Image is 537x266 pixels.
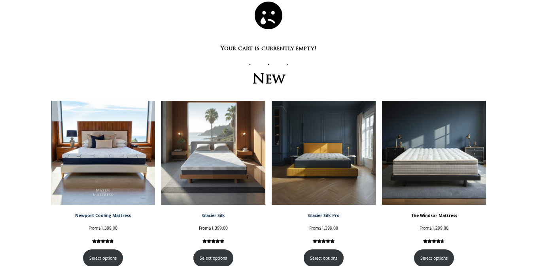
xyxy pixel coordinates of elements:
span: 1,399.00 [209,225,228,231]
span: 1,399.00 [319,225,338,231]
div: From [382,223,486,233]
img: Glacier Silk Pro [272,101,376,205]
div: From [272,223,376,233]
img: Newport Cooling Mattress [51,101,155,205]
h2: Your cart is currently empty! [51,2,486,58]
span: 18 [313,238,335,251]
span: $ [209,225,211,231]
span: $ [429,225,432,231]
img: Glacier Silk [161,101,265,205]
div: From [51,223,155,233]
span: 151 [92,238,113,251]
span: 1,299.00 [429,225,448,231]
span: 1,399.00 [98,225,117,231]
div: Glacier Silk [161,213,265,218]
span: $ [98,225,101,231]
div: Rated 4.59 out of 5 [423,238,445,245]
div: The Windsor Mattress [382,213,486,218]
span: $ [319,225,321,231]
div: Rated 4.69 out of 5 [92,238,114,245]
div: From [161,223,265,233]
a: Glacier Silk Glacier Silk [161,101,265,223]
img: Windsor In Studio [382,101,486,205]
span: 8 [202,238,225,251]
a: Windsor In Studio The Windsor Mattress [382,101,486,223]
div: Newport Cooling Mattress [51,213,155,218]
a: Glacier Silk Pro Glacier Silk Pro [272,101,376,223]
div: Rated 5.00 out of 5 [313,238,335,245]
a: Newport Cooling Mattress Newport Cooling Mattress [51,101,155,223]
h2: New [51,72,486,89]
div: Rated 5.00 out of 5 [202,238,225,245]
div: Glacier Silk Pro [272,213,376,218]
span: 223 [423,238,443,251]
